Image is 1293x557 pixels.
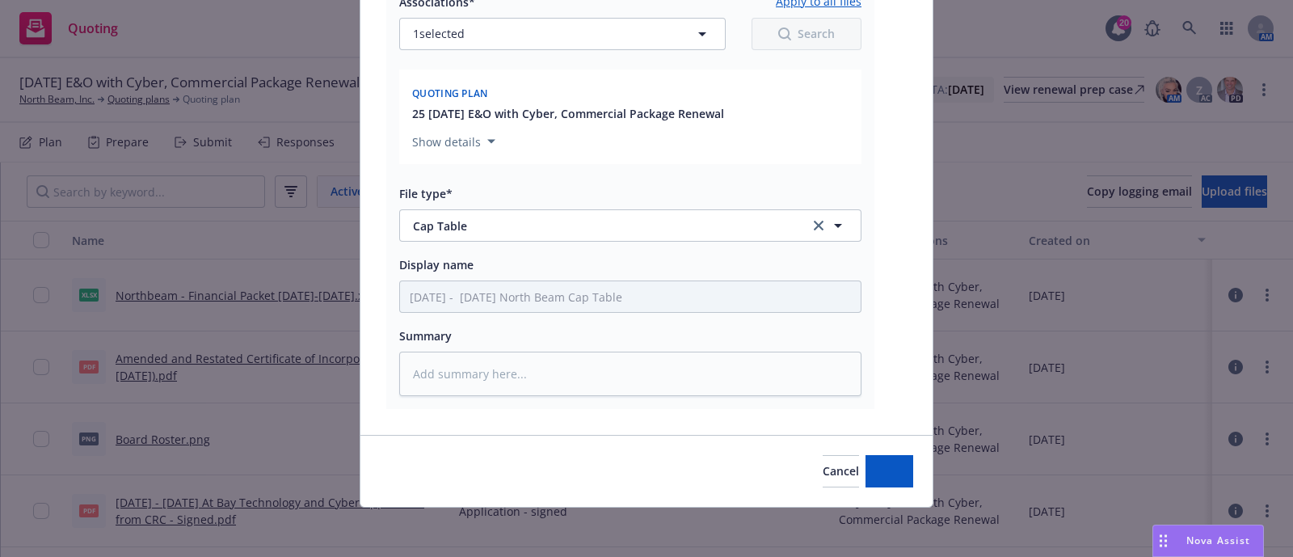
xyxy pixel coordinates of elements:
[809,216,828,235] a: clear selection
[412,87,488,100] span: Quoting plan
[399,328,452,344] span: Summary
[399,186,453,201] span: File type*
[406,132,502,151] button: Show details
[399,209,861,242] button: Cap Tableclear selection
[399,257,474,272] span: Display name
[823,455,859,487] button: Cancel
[413,25,465,42] span: 1 selected
[399,18,726,50] button: 1selected
[1153,525,1173,556] div: Drag to move
[866,463,913,479] span: Add files
[412,105,724,122] button: 25 [DATE] E&O with Cyber, Commercial Package Renewal
[866,455,913,487] button: Add files
[400,281,861,312] input: Add display name here...
[413,217,787,234] span: Cap Table
[1152,525,1264,557] button: Nova Assist
[823,463,859,479] span: Cancel
[1186,534,1250,547] span: Nova Assist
